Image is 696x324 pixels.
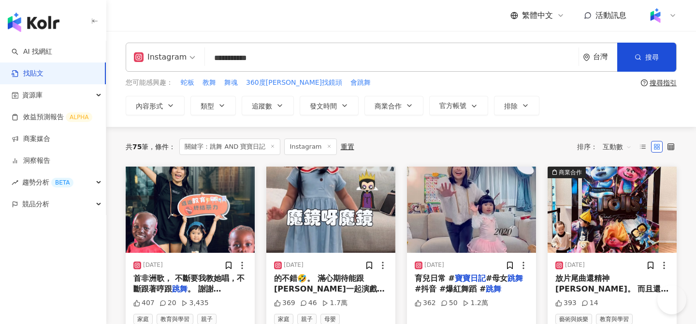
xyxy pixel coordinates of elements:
button: 商業合作 [364,96,423,115]
div: 50 [441,298,458,308]
span: 搜尋 [645,53,659,61]
span: 育兒日常 # [415,274,455,283]
img: post-image [548,167,677,253]
button: 追蹤數 [242,96,294,115]
iframe: Help Scout Beacon - Open [657,285,686,314]
div: Instagram [134,49,187,65]
button: 教舞 [202,77,217,88]
div: post-image商業合作 [548,167,677,253]
a: 洞察報告 [12,156,50,166]
div: [DATE] [284,261,304,269]
span: 首非洲歌， 不斷要我教她唱，不斷跟著哼跟 [133,274,245,293]
span: 放片尾曲還精神[PERSON_NAME]。 而且還一直跟著唱歌 [555,274,668,305]
img: Kolr%20app%20icon%20%281%29.png [646,6,665,25]
button: 內容形式 [126,96,185,115]
a: 效益預測報告ALPHA [12,112,92,122]
span: 趨勢分析 [22,171,73,193]
span: 類型 [201,102,214,110]
span: Instagram [284,139,336,155]
div: 407 [133,298,155,308]
button: 官方帳號 [429,96,488,115]
span: 商業合作 [375,102,402,110]
img: post-image [126,167,255,253]
span: 追蹤數 [252,102,272,110]
span: 競品分析 [22,193,49,215]
span: 會跳舞 [350,78,371,88]
img: logo [8,13,59,32]
a: 找貼文 [12,69,43,78]
span: 資源庫 [22,84,43,106]
span: 發文時間 [310,102,337,110]
div: [DATE] [143,261,163,269]
span: 教舞 [203,78,216,88]
button: 類型 [190,96,236,115]
mark: 寶寶日記 [455,274,486,283]
button: 蛇板 [180,77,195,88]
div: 重置 [341,143,354,151]
span: 條件 ： [148,143,175,151]
div: 1.7萬 [322,298,348,308]
span: 關鍵字：跳舞 AND 寶寶日記 [179,139,280,155]
mark: 跳舞 [172,284,188,293]
div: 393 [555,298,577,308]
button: 360度[PERSON_NAME]找鏡頭 [246,77,343,88]
span: #抖音 #爆紅舞蹈 # [415,284,486,293]
div: 商業合作 [559,168,582,177]
div: [DATE] [565,261,585,269]
span: 蛇板 [181,78,194,88]
span: 360度[PERSON_NAME]找鏡頭 [246,78,342,88]
span: question-circle [641,79,648,86]
div: 1.2萬 [463,298,488,308]
div: 共 筆 [126,143,148,151]
button: 會跳舞 [350,77,371,88]
img: post-image [407,167,536,253]
div: 台灣 [593,53,617,61]
button: 發文時間 [300,96,359,115]
span: 活動訊息 [595,11,626,20]
span: environment [583,54,590,61]
a: searchAI 找網紅 [12,47,52,57]
span: rise [12,179,18,186]
div: 14 [581,298,598,308]
a: 商案媒合 [12,134,50,144]
div: 排序： [577,139,637,154]
mark: 跳舞 [486,284,501,293]
span: #母女 [486,274,507,283]
div: 20 [159,298,176,308]
button: 排除 [494,96,539,115]
div: 362 [415,298,436,308]
div: 46 [300,298,317,308]
div: [DATE] [424,261,444,269]
button: 舞魂 [224,77,238,88]
span: 的不錯🤣。 滿心期待能跟[PERSON_NAME]一起演戲 [274,274,385,293]
button: 搜尋 [617,43,676,72]
div: 搜尋指引 [650,79,677,87]
span: 排除 [504,102,518,110]
span: 舞魂 [224,78,238,88]
span: 官方帳號 [439,102,466,109]
span: 繁體中文 [522,10,553,21]
div: 369 [274,298,295,308]
span: 互動數 [603,139,632,154]
div: 3,435 [181,298,209,308]
span: 您可能感興趣： [126,78,173,88]
mark: 跳舞 [507,274,523,283]
span: 75 [132,143,142,151]
img: post-image [266,167,395,253]
div: BETA [51,178,73,187]
span: 內容形式 [136,102,163,110]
